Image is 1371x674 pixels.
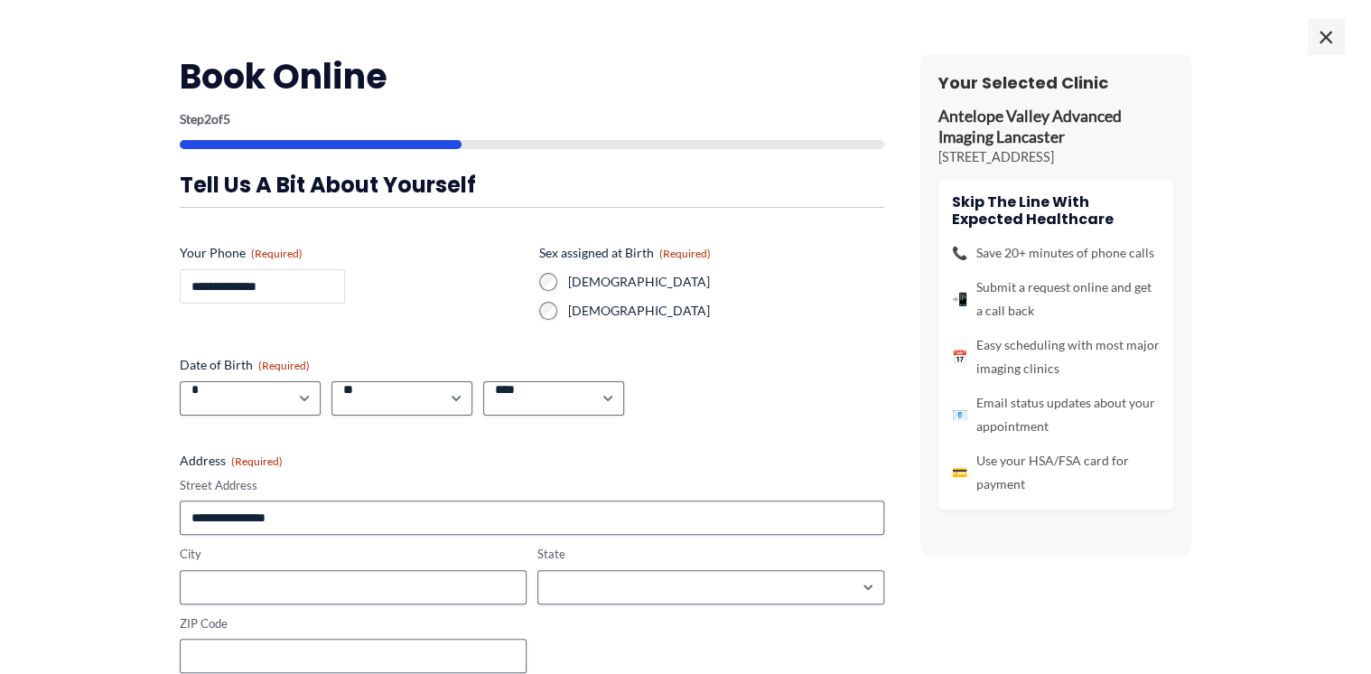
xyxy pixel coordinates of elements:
label: ZIP Code [180,615,527,632]
h4: Skip the line with Expected Healthcare [952,193,1160,228]
span: 📲 [952,287,967,311]
span: 2 [204,111,211,126]
li: Save 20+ minutes of phone calls [952,241,1160,265]
li: Submit a request online and get a call back [952,276,1160,323]
h3: Your Selected Clinic [938,72,1173,93]
legend: Date of Birth [180,356,310,374]
label: Your Phone [180,244,525,262]
legend: Address [180,452,283,470]
label: [DEMOGRAPHIC_DATA] [568,273,884,291]
span: 5 [223,111,230,126]
li: Email status updates about your appointment [952,391,1160,438]
li: Use your HSA/FSA card for payment [952,449,1160,496]
p: Step of [180,113,884,126]
li: Easy scheduling with most major imaging clinics [952,333,1160,380]
label: City [180,546,527,563]
span: 💳 [952,461,967,484]
legend: Sex assigned at Birth [539,244,711,262]
span: (Required) [659,247,711,260]
label: State [537,546,884,563]
label: [DEMOGRAPHIC_DATA] [568,302,884,320]
p: Antelope Valley Advanced Imaging Lancaster [938,107,1173,148]
span: (Required) [231,454,283,468]
span: 📧 [952,403,967,426]
span: × [1308,18,1344,54]
p: [STREET_ADDRESS] [938,148,1173,166]
span: (Required) [258,359,310,372]
span: 📅 [952,345,967,369]
h2: Book Online [180,54,884,98]
label: Street Address [180,477,884,494]
span: 📞 [952,241,967,265]
h3: Tell us a bit about yourself [180,171,884,199]
span: (Required) [251,247,303,260]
